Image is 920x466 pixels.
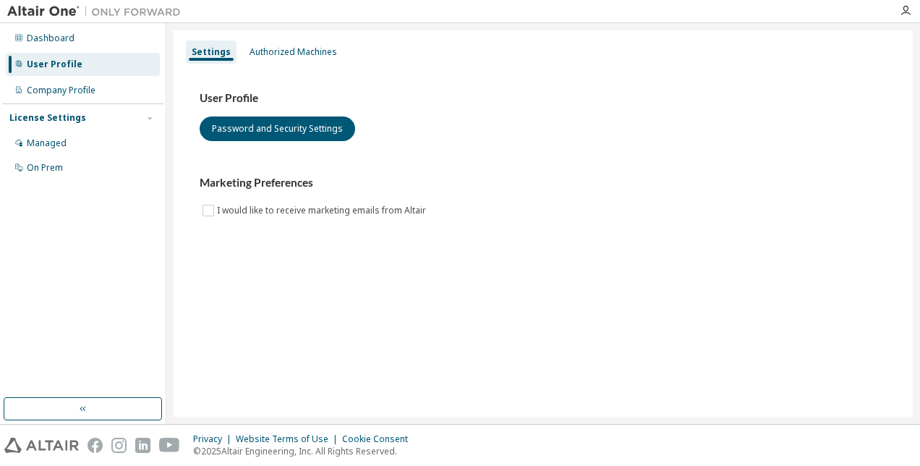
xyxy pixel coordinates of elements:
[250,46,337,58] div: Authorized Machines
[4,438,79,453] img: altair_logo.svg
[7,4,188,19] img: Altair One
[200,176,887,190] h3: Marketing Preferences
[159,438,180,453] img: youtube.svg
[27,85,95,96] div: Company Profile
[27,137,67,149] div: Managed
[27,59,82,70] div: User Profile
[217,202,429,219] label: I would like to receive marketing emails from Altair
[200,116,355,141] button: Password and Security Settings
[193,445,417,457] p: © 2025 Altair Engineering, Inc. All Rights Reserved.
[192,46,231,58] div: Settings
[135,438,150,453] img: linkedin.svg
[111,438,127,453] img: instagram.svg
[236,433,342,445] div: Website Terms of Use
[27,162,63,174] div: On Prem
[88,438,103,453] img: facebook.svg
[27,33,74,44] div: Dashboard
[342,433,417,445] div: Cookie Consent
[200,91,887,106] h3: User Profile
[9,112,86,124] div: License Settings
[193,433,236,445] div: Privacy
